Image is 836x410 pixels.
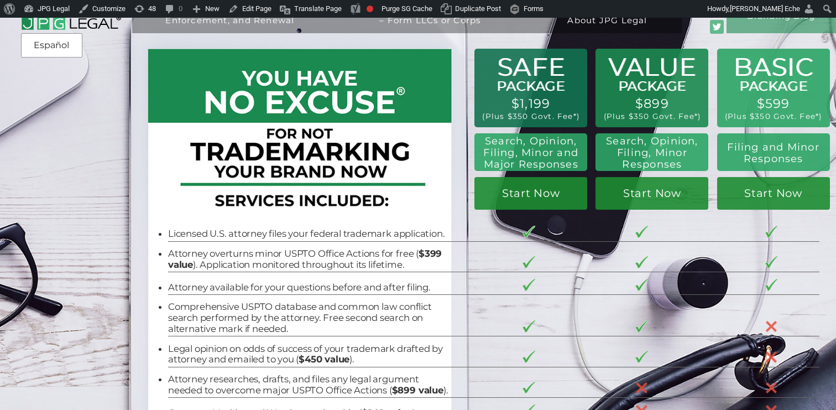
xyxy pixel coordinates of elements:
a: Start Now [717,177,830,210]
h2: Filing and Minor Responses [724,141,823,164]
img: checkmark-border-3.png [635,320,648,333]
a: Buy/Sell Domains or Trademarks– Form LLCs or Corps [328,7,532,40]
span: [PERSON_NAME] Eche [730,4,800,13]
img: checkmark-border-3.png [635,226,648,238]
img: X-30-3.png [765,351,778,364]
b: $399 value [168,248,442,270]
img: checkmark-border-3.png [635,279,648,291]
li: Legal opinion on odds of success of your trademark drafted by attorney and emailed to you ( ). [168,344,450,365]
img: X-30-3.png [765,382,778,395]
li: Attorney researches, drafts, and files any legal argument needed to overcome major USPTO Office A... [168,374,450,396]
li: Licensed U.S. attorney files your federal trademark application. [168,229,450,240]
img: checkmark-border-3.png [635,256,648,268]
img: checkmark-border-3.png [635,351,648,363]
div: Focus keyphrase not set [367,6,373,12]
li: Attorney overturns minor USPTO Office Actions for free ( ). Application monitored throughout its ... [168,248,450,270]
img: checkmark-border-3.png [522,279,535,291]
a: Start Now [595,177,708,210]
img: checkmark-border-3.png [765,226,778,238]
img: Twitter_Social_Icon_Rounded_Square_Color-mid-green3-90.png [710,20,724,34]
a: More InformationAbout JPG Legal [541,7,674,40]
h2: Search, Opinion, Filing, Minor and Major Responses [479,135,582,170]
img: checkmark-border-3.png [522,382,535,394]
img: checkmark-border-3.png [522,320,535,333]
img: checkmark-border-3.png [522,226,535,238]
li: Attorney available for your questions before and after filing. [168,282,450,293]
img: X-30-3.png [765,320,778,333]
img: checkmark-border-3.png [765,279,778,291]
a: Español [24,35,79,55]
h2: Search, Opinion, Filing, Minor Responses [602,135,702,170]
b: $450 value [299,354,349,365]
img: X-30-3.png [635,382,648,395]
img: checkmark-border-3.png [522,351,535,363]
img: checkmark-border-3.png [765,256,778,268]
a: Start Now [474,177,587,210]
a: Trademark Registration,Enforcement, and Renewal [140,7,320,40]
li: Comprehensive USPTO database and common law conflict search performed by the attorney. Free secon... [168,302,450,334]
b: $899 value [392,385,443,396]
img: checkmark-border-3.png [522,256,535,268]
